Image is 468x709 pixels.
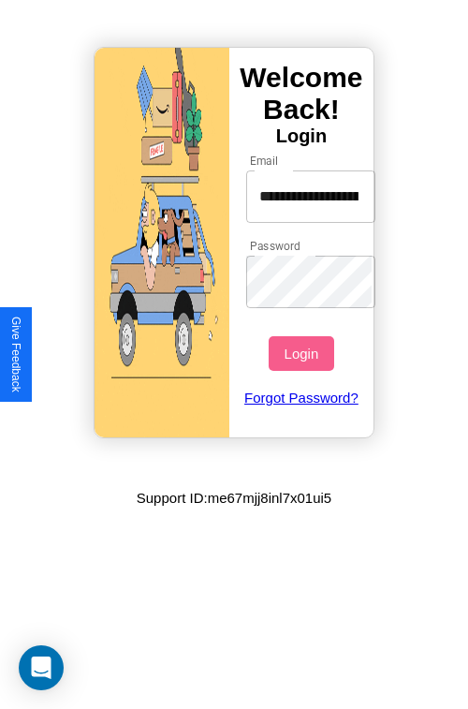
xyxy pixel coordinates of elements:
[250,153,279,169] label: Email
[137,485,331,510] p: Support ID: me67mjj8inl7x01ui5
[229,126,373,147] h4: Login
[19,645,64,690] div: Open Intercom Messenger
[229,62,373,126] h3: Welcome Back!
[237,371,367,424] a: Forgot Password?
[9,317,22,392] div: Give Feedback
[95,48,229,437] img: gif
[250,238,300,254] label: Password
[269,336,333,371] button: Login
